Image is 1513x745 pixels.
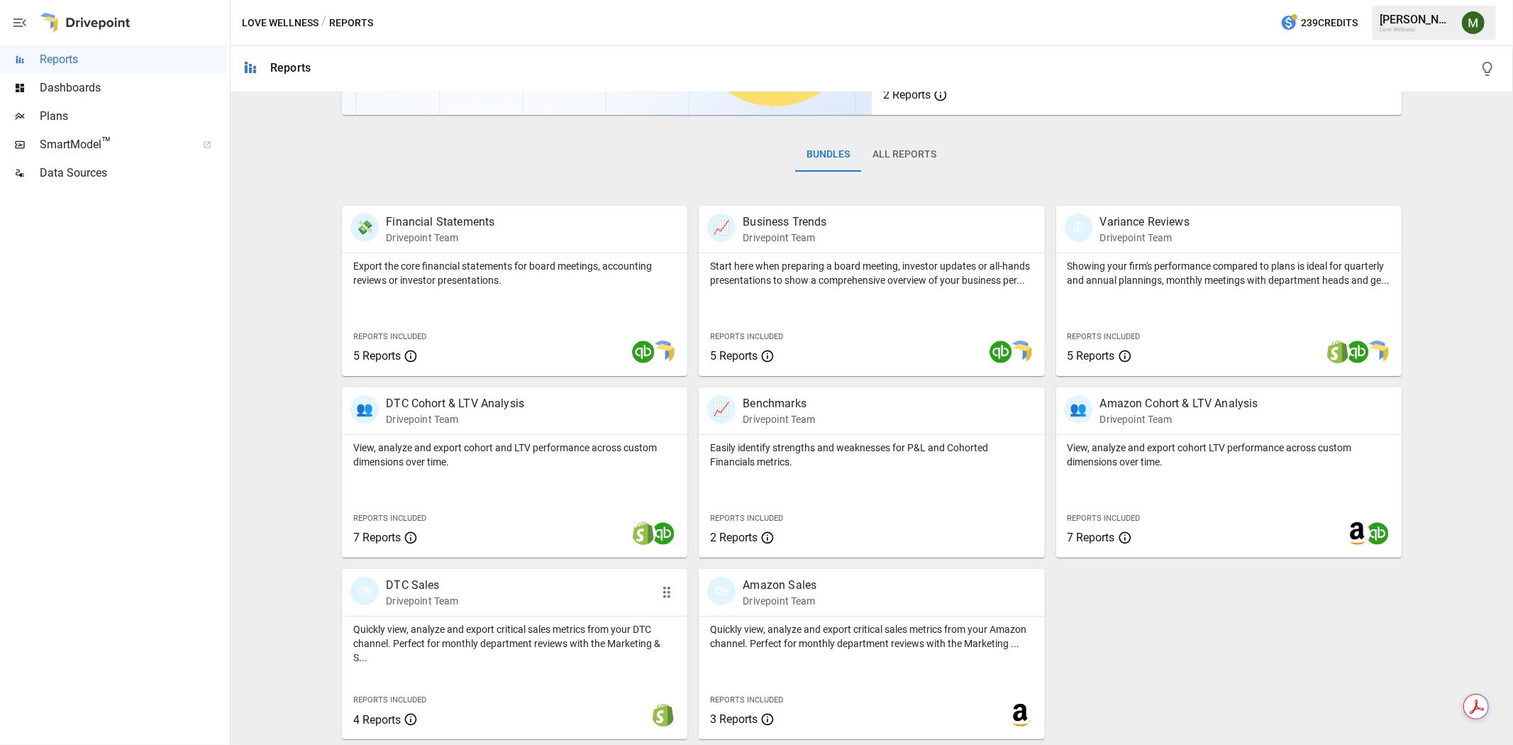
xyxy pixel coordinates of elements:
span: 5 Reports [710,349,758,363]
img: quickbooks [990,341,1012,363]
img: smart model [652,341,675,363]
span: 4 Reports [353,713,401,727]
p: Drivepoint Team [743,231,826,245]
p: Export the core financial statements for board meetings, accounting reviews or investor presentat... [353,259,676,287]
button: Bundles [795,138,861,172]
p: Easily identify strengths and weaknesses for P&L and Cohorted Financials metrics. [710,441,1033,469]
button: Meredith Lacasse [1453,3,1493,43]
span: Reports Included [710,514,783,523]
p: DTC Cohort & LTV Analysis [386,395,524,412]
button: All Reports [861,138,948,172]
p: Drivepoint Team [743,594,816,608]
img: shopify [1326,341,1349,363]
span: ™ [101,134,111,152]
p: Financial Statements [386,214,494,231]
span: Reports Included [353,332,426,341]
p: Amazon Cohort & LTV Analysis [1100,395,1258,412]
p: DTC Sales [386,577,458,594]
span: Reports Included [353,514,426,523]
p: Quickly view, analyze and export critical sales metrics from your Amazon channel. Perfect for mon... [710,622,1033,651]
div: 📈 [707,395,736,424]
div: 🛍 [350,577,379,605]
div: 💸 [350,214,379,242]
p: Drivepoint Team [1100,231,1190,245]
p: Variance Reviews [1100,214,1190,231]
img: quickbooks [1366,522,1389,545]
button: Love Wellness [242,14,318,32]
div: / [321,14,326,32]
div: 👥 [350,395,379,424]
span: Plans [40,108,227,125]
img: quickbooks [632,341,655,363]
p: Drivepoint Team [386,231,494,245]
div: 🗓 [1065,214,1093,242]
p: Drivepoint Team [386,412,524,426]
span: Dashboards [40,79,227,96]
span: 7 Reports [1068,531,1115,544]
p: Quickly view, analyze and export critical sales metrics from your DTC channel. Perfect for monthl... [353,622,676,665]
span: 5 Reports [353,349,401,363]
span: Reports Included [353,695,426,705]
div: 🛍 [707,577,736,605]
span: Reports Included [1068,332,1141,341]
p: Drivepoint Team [743,412,815,426]
p: Amazon Sales [743,577,816,594]
span: 5 Reports [1068,349,1115,363]
img: Meredith Lacasse [1462,11,1485,34]
div: [PERSON_NAME] [1380,13,1453,26]
div: 📈 [707,214,736,242]
img: amazon [1009,704,1032,727]
img: quickbooks [1346,341,1369,363]
div: 👥 [1065,395,1093,424]
p: View, analyze and export cohort LTV performance across custom dimensions over time. [1068,441,1390,469]
span: Reports Included [710,332,783,341]
img: quickbooks [652,522,675,545]
img: shopify [632,522,655,545]
img: shopify [652,704,675,727]
p: Benchmarks [743,395,815,412]
div: Love Wellness [1380,26,1453,33]
p: Drivepoint Team [386,594,458,608]
img: amazon [1346,522,1369,545]
span: SmartModel [40,136,187,153]
p: Showing your firm's performance compared to plans is ideal for quarterly and annual plannings, mo... [1068,259,1390,287]
span: Reports [40,51,227,68]
span: 3 Reports [710,712,758,726]
span: 2 Reports [883,88,931,101]
span: 239 Credits [1301,14,1358,32]
p: Start here when preparing a board meeting, investor updates or all-hands presentations to show a ... [710,259,1033,287]
p: View, analyze and export cohort and LTV performance across custom dimensions over time. [353,441,676,469]
button: 239Credits [1275,10,1363,36]
img: smart model [1009,341,1032,363]
div: Reports [270,61,311,74]
span: 2 Reports [710,531,758,544]
p: Business Trends [743,214,826,231]
span: Reports Included [1068,514,1141,523]
p: Drivepoint Team [1100,412,1258,426]
span: Reports Included [710,695,783,705]
span: 7 Reports [353,531,401,544]
img: smart model [1366,341,1389,363]
span: Data Sources [40,165,227,182]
